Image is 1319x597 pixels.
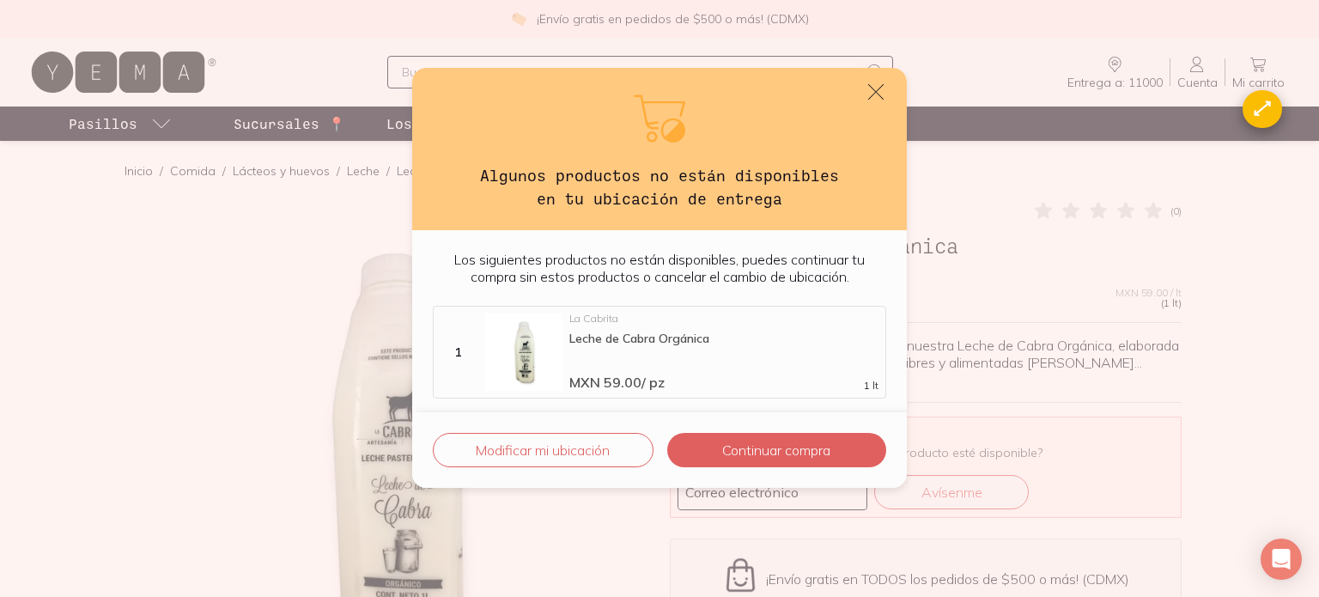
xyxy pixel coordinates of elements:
img: Leche de Cabra Orgánica [485,314,562,391]
div: Leche de Cabra Orgánica [569,331,878,346]
div: default [412,68,907,488]
div: La Cabrita [569,314,878,324]
div: ⟷ [1249,95,1277,123]
button: Continuar compra [667,433,886,467]
h3: Algunos productos no están disponibles en tu ubicación de entrega [467,164,852,210]
span: MXN 59.00 / pz [569,374,665,391]
p: Los siguientes productos no están disponibles, puedes continuar tu compra sin estos productos o c... [433,251,886,285]
div: 1 [437,344,478,360]
button: Modificar mi ubicación [433,433,653,467]
span: 1 lt [864,381,878,391]
div: Open Intercom Messenger [1261,539,1302,580]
